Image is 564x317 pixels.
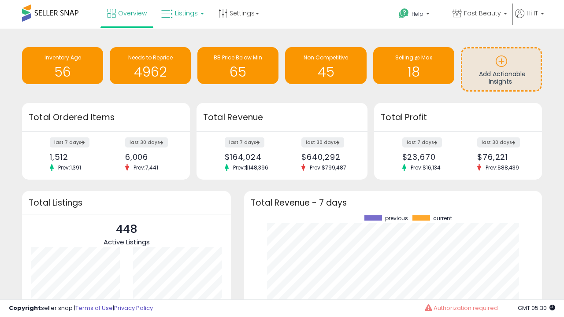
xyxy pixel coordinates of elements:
[225,152,275,162] div: $164,024
[304,54,348,61] span: Non Competitive
[433,215,452,221] span: current
[251,199,535,206] h3: Total Revenue - 7 days
[110,47,191,84] a: Needs to Reprice 4962
[285,47,366,84] a: Non Competitive 45
[202,65,274,79] h1: 65
[392,1,445,29] a: Help
[527,9,538,18] span: Hi IT
[301,152,352,162] div: $640,292
[412,10,423,18] span: Help
[518,304,555,312] span: 2025-08-14 05:30 GMT
[395,54,432,61] span: Selling @ Max
[398,8,409,19] i: Get Help
[481,164,523,171] span: Prev: $88,439
[229,164,273,171] span: Prev: $148,396
[462,48,541,90] a: Add Actionable Insights
[128,54,173,61] span: Needs to Reprice
[45,54,81,61] span: Inventory Age
[402,152,452,162] div: $23,670
[301,137,344,147] label: last 30 days
[197,47,278,84] a: BB Price Below Min 65
[50,137,89,147] label: last 7 days
[114,304,153,312] a: Privacy Policy
[402,137,442,147] label: last 7 days
[9,304,153,313] div: seller snap | |
[479,70,526,86] span: Add Actionable Insights
[477,137,520,147] label: last 30 days
[378,65,450,79] h1: 18
[50,152,99,162] div: 1,512
[118,9,147,18] span: Overview
[26,65,99,79] h1: 56
[373,47,454,84] a: Selling @ Max 18
[29,199,224,206] h3: Total Listings
[125,137,168,147] label: last 30 days
[129,164,163,171] span: Prev: 7,441
[214,54,262,61] span: BB Price Below Min
[203,111,361,124] h3: Total Revenue
[114,65,186,79] h1: 4962
[104,237,150,247] span: Active Listings
[289,65,362,79] h1: 45
[9,304,41,312] strong: Copyright
[406,164,445,171] span: Prev: $16,134
[175,9,198,18] span: Listings
[385,215,408,221] span: previous
[305,164,351,171] span: Prev: $799,487
[225,137,264,147] label: last 7 days
[477,152,527,162] div: $76,221
[104,221,150,238] p: 448
[125,152,174,162] div: 6,006
[22,47,103,84] a: Inventory Age 56
[381,111,535,124] h3: Total Profit
[75,304,113,312] a: Terms of Use
[464,9,501,18] span: Fast Beauty
[54,164,85,171] span: Prev: 1,391
[515,9,544,29] a: Hi IT
[29,111,183,124] h3: Total Ordered Items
